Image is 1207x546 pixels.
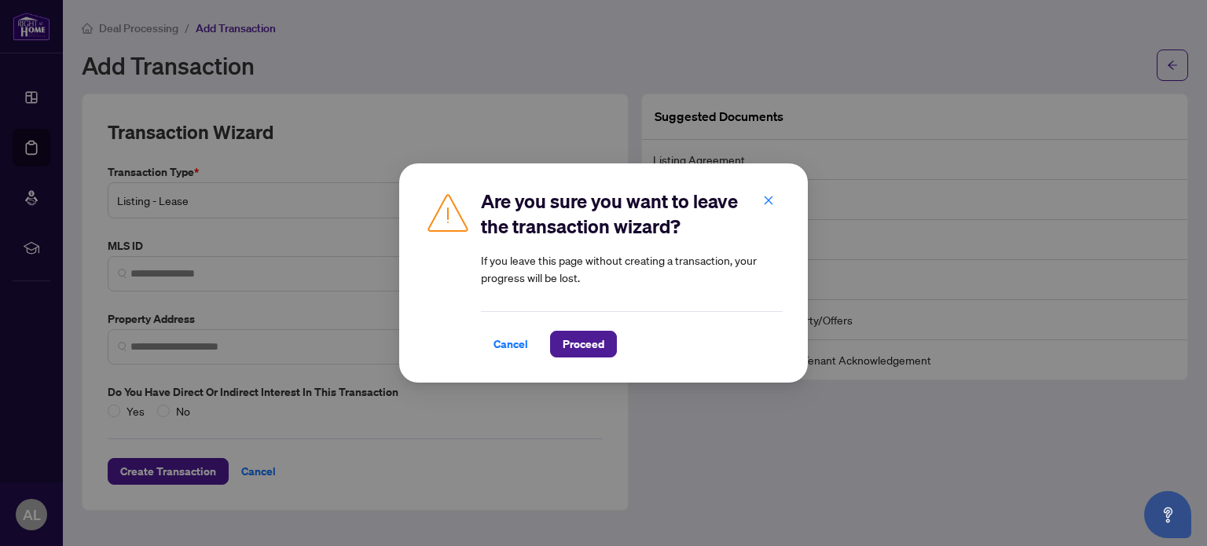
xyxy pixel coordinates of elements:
[563,332,604,357] span: Proceed
[481,251,783,286] article: If you leave this page without creating a transaction, your progress will be lost.
[493,332,528,357] span: Cancel
[763,195,774,206] span: close
[481,331,541,357] button: Cancel
[550,331,617,357] button: Proceed
[481,189,783,239] h2: Are you sure you want to leave the transaction wizard?
[1144,491,1191,538] button: Open asap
